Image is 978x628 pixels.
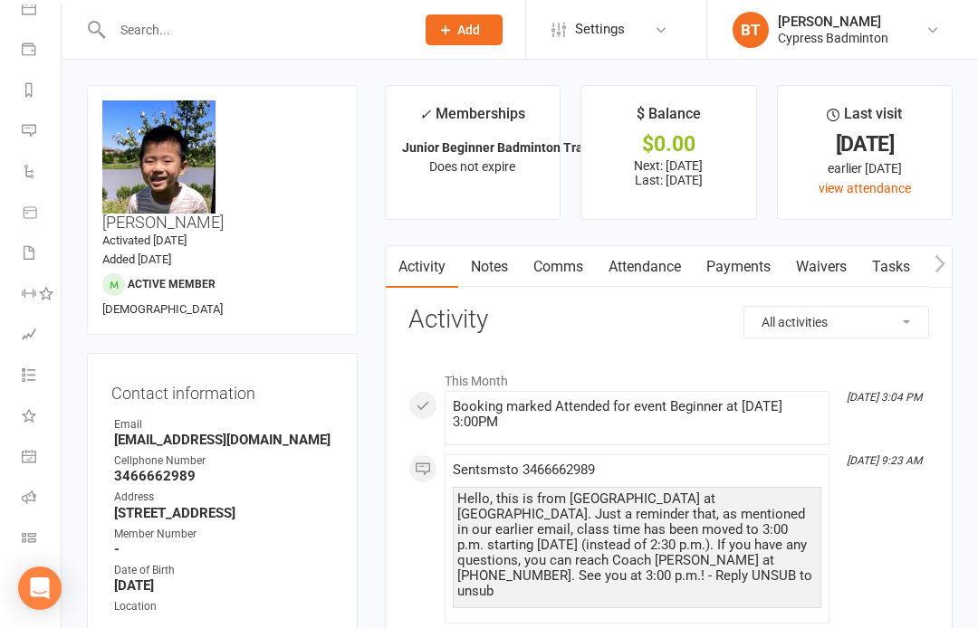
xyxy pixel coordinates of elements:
[458,246,521,288] a: Notes
[102,100,342,232] h3: [PERSON_NAME]
[847,391,922,404] i: [DATE] 3:04 PM
[111,377,333,403] h3: Contact information
[794,158,935,178] div: earlier [DATE]
[733,12,769,48] div: BT
[114,432,333,448] strong: [EMAIL_ADDRESS][DOMAIN_NAME]
[18,566,62,610] div: Open Intercom Messenger
[408,306,929,334] h3: Activity
[598,158,739,187] p: Next: [DATE] Last: [DATE]
[794,135,935,154] div: [DATE]
[778,14,888,30] div: [PERSON_NAME]
[778,30,888,46] div: Cypress Badminton
[598,135,739,154] div: $0.00
[128,278,216,290] span: Active member
[419,102,525,136] div: Memberships
[114,598,333,615] div: Location
[114,489,333,506] div: Address
[114,562,333,579] div: Date of Birth
[429,159,515,174] span: Does not expire
[408,362,929,391] li: This Month
[114,505,333,521] strong: [STREET_ADDRESS]
[22,479,62,519] a: Roll call kiosk mode
[819,181,911,195] a: view attendance
[402,140,676,155] strong: Junior Beginner Badminton Training Program...
[22,519,62,560] a: Class kiosk mode
[457,491,817,599] div: Hello, this is from [GEOGRAPHIC_DATA] at [GEOGRAPHIC_DATA]. Just a reminder that, as mentioned in...
[783,246,859,288] a: Waivers
[426,14,503,45] button: Add
[102,252,171,266] time: Added [DATE]
[847,454,922,467] i: [DATE] 9:23 AM
[22,397,62,438] a: What's New
[596,246,694,288] a: Attendance
[102,233,187,247] time: Activated [DATE]
[453,461,595,478] span: Sent sms to 3466662989
[114,526,333,543] div: Member Number
[22,438,62,479] a: General attendance kiosk mode
[637,102,701,135] div: $ Balance
[22,316,62,357] a: Assessments
[859,246,923,288] a: Tasks
[521,246,596,288] a: Comms
[694,246,783,288] a: Payments
[114,468,333,484] strong: 3466662989
[114,577,333,594] strong: [DATE]
[107,17,402,43] input: Search...
[114,541,333,557] strong: -
[827,102,902,135] div: Last visit
[575,9,625,50] span: Settings
[386,246,458,288] a: Activity
[22,71,62,112] a: Reports
[419,106,431,123] i: ✓
[102,100,216,214] img: image1755461348.png
[114,416,333,433] div: Email
[457,23,480,37] span: Add
[453,399,821,430] div: Booking marked Attended for event Beginner at [DATE] 3:00PM
[22,31,62,71] a: Payments
[22,194,62,234] a: Product Sales
[114,452,333,470] div: Cellphone Number
[102,302,223,316] span: [DEMOGRAPHIC_DATA]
